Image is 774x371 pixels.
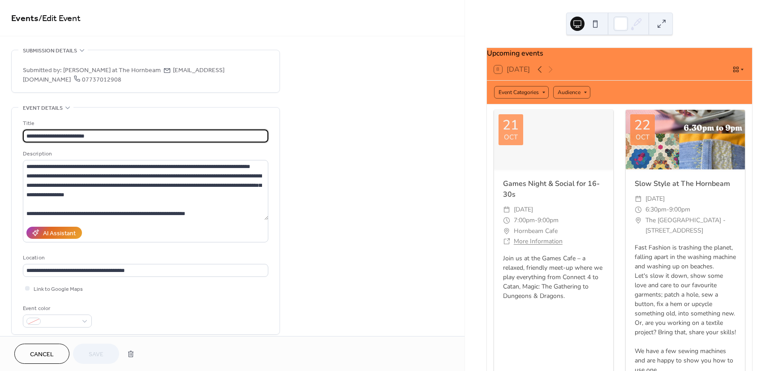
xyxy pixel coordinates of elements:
span: [DATE] [645,194,665,204]
span: Cancel [30,350,54,359]
span: Submitted by: [PERSON_NAME] at The Hornbeam [EMAIL_ADDRESS][DOMAIN_NAME] [23,66,268,85]
div: Upcoming events [487,48,752,59]
div: ​ [635,204,642,215]
div: Join us at the Games Cafe – a relaxed, friendly meet-up where we play everything from Connect 4 t... [494,254,613,301]
span: 7:00pm [514,215,535,226]
span: / Edit Event [39,10,81,27]
span: [DATE] [514,204,533,215]
span: Submission details [23,46,77,56]
div: Slow Style at The Hornbeam [626,178,745,189]
a: Events [11,10,39,27]
div: Oct [636,134,649,141]
span: - [666,204,669,215]
a: More Information [514,237,563,246]
div: Description [23,149,267,159]
span: 9:00pm [537,215,559,226]
div: Location [23,253,267,263]
span: 07737012908 [71,74,121,86]
div: ​ [635,194,642,204]
a: Games Night & Social for 16-30s [503,179,600,199]
button: AI Assistant [26,227,82,239]
span: Event details [23,104,63,113]
span: Link to Google Maps [34,285,83,294]
div: Title [23,119,267,128]
span: 9:00pm [669,204,690,215]
div: Oct [504,134,518,141]
span: The [GEOGRAPHIC_DATA] - [STREET_ADDRESS] [645,215,736,237]
span: 6:30pm [645,204,666,215]
div: AI Assistant [43,229,76,238]
div: 21 [503,119,519,132]
div: ​ [503,236,510,247]
div: ​ [503,226,510,237]
span: Hornbeam Cafe [514,226,558,237]
div: 22 [634,119,650,132]
button: Cancel [14,344,69,364]
div: ​ [503,204,510,215]
div: Event color [23,304,90,313]
span: - [535,215,537,226]
div: ​ [503,215,510,226]
div: ​ [635,215,642,226]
